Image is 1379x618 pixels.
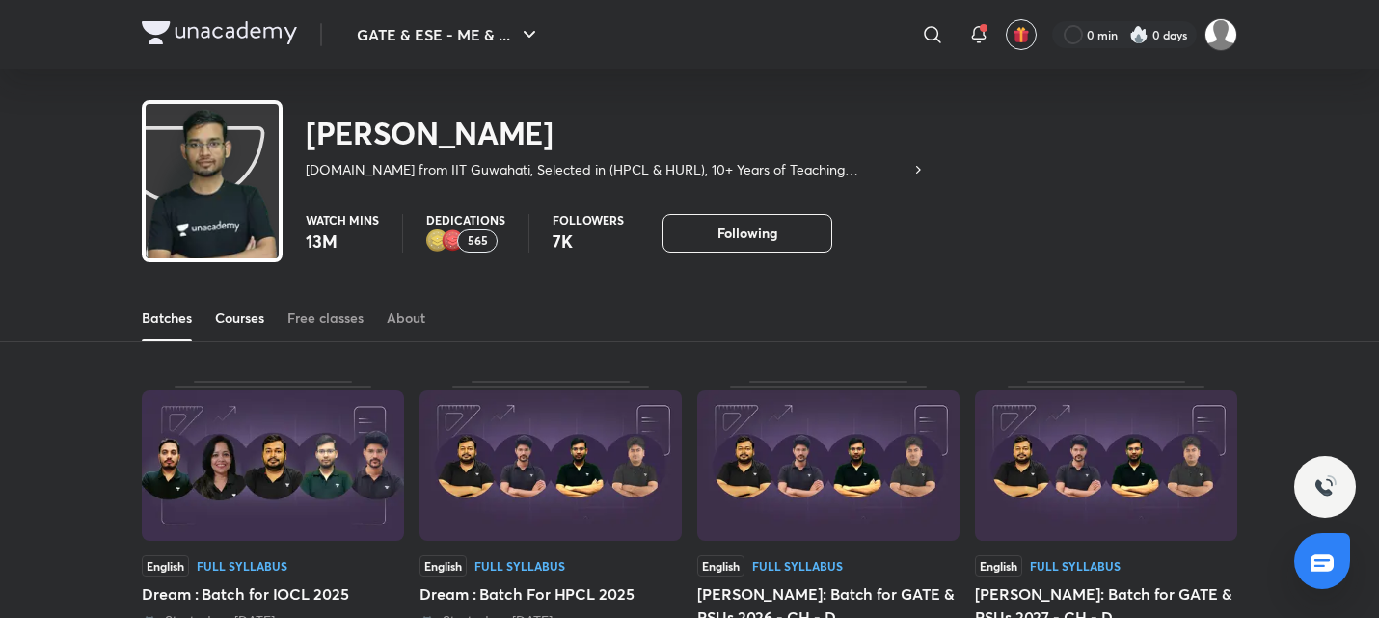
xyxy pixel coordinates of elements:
img: streak [1129,25,1149,44]
span: English [419,555,467,577]
p: 13M [306,229,379,253]
div: Dream : Batch for IOCL 2025 [142,582,404,605]
a: About [387,295,425,341]
span: Following [717,224,777,243]
div: Full Syllabus [474,560,565,572]
span: English [975,555,1022,577]
img: Manasi Raut [1204,18,1237,51]
div: Batches [142,309,192,328]
button: Following [662,214,832,253]
img: Company Logo [142,21,297,44]
p: 565 [468,234,488,248]
p: Watch mins [306,214,379,226]
div: Full Syllabus [752,560,843,572]
img: Thumbnail [419,390,682,541]
img: Thumbnail [975,390,1237,541]
div: Courses [215,309,264,328]
a: Company Logo [142,21,297,49]
img: educator badge2 [426,229,449,253]
button: GATE & ESE - ME & ... [345,15,553,54]
a: Free classes [287,295,364,341]
div: Free classes [287,309,364,328]
img: class [146,108,279,264]
p: 7K [553,229,624,253]
div: Full Syllabus [1030,560,1121,572]
img: educator badge1 [442,229,465,253]
div: Dream : Batch For HPCL 2025 [419,582,682,605]
div: Full Syllabus [197,560,287,572]
p: Dedications [426,214,505,226]
img: Thumbnail [697,390,960,541]
img: Thumbnail [142,390,404,541]
button: avatar [1006,19,1037,50]
img: avatar [1013,26,1030,43]
img: ttu [1313,475,1337,498]
p: [DOMAIN_NAME] from IIT Guwahati, Selected in (HPCL & HURL), 10+ Years of Teaching Experience, Men... [306,160,910,179]
p: Followers [553,214,624,226]
span: English [142,555,189,577]
span: English [697,555,744,577]
div: About [387,309,425,328]
a: Batches [142,295,192,341]
h2: [PERSON_NAME] [306,114,926,152]
a: Courses [215,295,264,341]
